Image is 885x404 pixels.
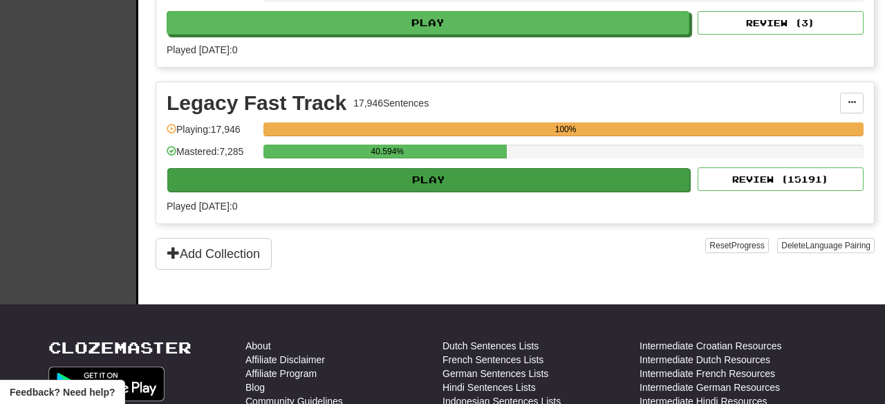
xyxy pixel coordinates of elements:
button: DeleteLanguage Pairing [777,238,875,253]
div: Legacy Fast Track [167,93,346,113]
button: Review (15191) [698,167,864,191]
span: Language Pairing [805,241,870,250]
a: Affiliate Program [245,367,317,380]
span: Progress [732,241,765,250]
img: Get it on Google Play [48,367,165,401]
a: About [245,339,271,353]
div: Playing: 17,946 [167,122,257,145]
a: Blog [245,380,265,394]
a: German Sentences Lists [442,367,548,380]
div: 100% [268,122,864,136]
div: Mastered: 7,285 [167,145,257,167]
button: Add Collection [156,238,272,270]
div: 40.594% [268,145,507,158]
button: Play [167,168,690,192]
button: Play [167,11,689,35]
a: Hindi Sentences Lists [442,380,536,394]
a: Intermediate French Resources [640,367,775,380]
a: Intermediate Dutch Resources [640,353,770,367]
span: Played [DATE]: 0 [167,201,237,212]
button: Review (3) [698,11,864,35]
span: Open feedback widget [10,385,115,399]
a: Intermediate Croatian Resources [640,339,781,353]
a: Intermediate German Resources [640,380,780,394]
div: 17,946 Sentences [353,96,429,110]
span: Played [DATE]: 0 [167,44,237,55]
a: Affiliate Disclaimer [245,353,325,367]
button: ResetProgress [705,238,768,253]
a: Clozemaster [48,339,192,356]
a: French Sentences Lists [442,353,543,367]
a: Dutch Sentences Lists [442,339,539,353]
